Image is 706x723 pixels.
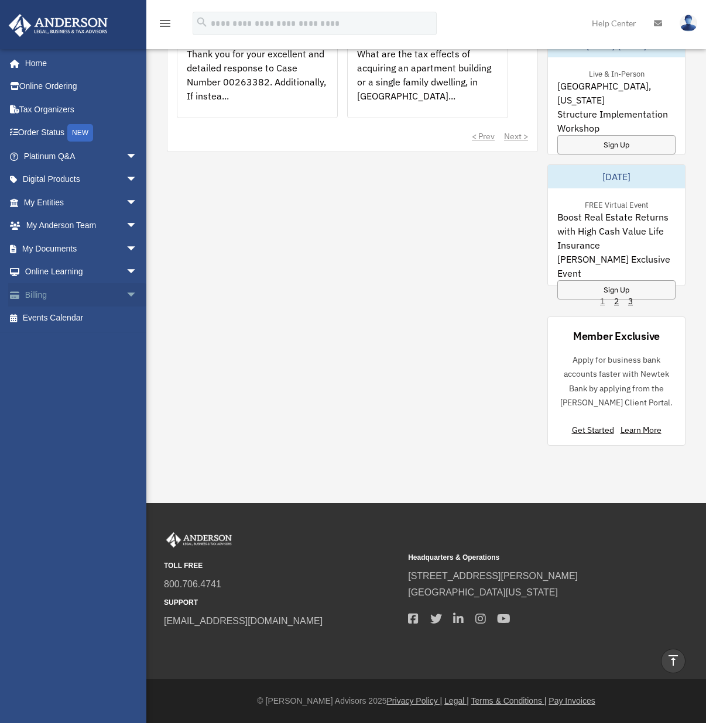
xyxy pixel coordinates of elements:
[580,67,654,79] div: Live & In-Person
[126,214,149,238] span: arrow_drop_down
[548,165,685,188] div: [DATE]
[8,307,155,330] a: Events Calendar
[444,696,469,705] a: Legal |
[126,260,149,284] span: arrow_drop_down
[126,144,149,168] span: arrow_drop_down
[164,597,400,609] small: SUPPORT
[158,16,172,30] i: menu
[8,237,155,260] a: My Documentsarrow_drop_down
[661,649,686,673] a: vertical_align_top
[666,653,680,667] i: vertical_align_top
[8,260,155,284] a: Online Learningarrow_drop_down
[387,696,443,705] a: Privacy Policy |
[126,283,149,307] span: arrow_drop_down
[8,168,155,191] a: Digital Productsarrow_drop_down
[557,107,676,135] span: Structure Implementation Workshop
[8,191,155,214] a: My Entitiesarrow_drop_down
[196,16,208,29] i: search
[549,696,595,705] a: Pay Invoices
[8,214,155,237] a: My Anderson Teamarrow_drop_down
[164,579,221,589] a: 800.706.4741
[471,696,547,705] a: Terms & Conditions |
[158,20,172,30] a: menu
[177,37,337,129] div: Thank you for your excellent and detailed response to Case Number 00263382. Additionally, If inst...
[408,587,558,597] a: [GEOGRAPHIC_DATA][US_STATE]
[164,616,323,626] a: [EMAIL_ADDRESS][DOMAIN_NAME]
[680,15,697,32] img: User Pic
[67,124,93,142] div: NEW
[557,280,676,299] a: Sign Up
[8,75,155,98] a: Online Ordering
[5,14,111,37] img: Anderson Advisors Platinum Portal
[8,144,155,168] a: Platinum Q&Aarrow_drop_down
[126,191,149,215] span: arrow_drop_down
[408,571,578,581] a: [STREET_ADDRESS][PERSON_NAME]
[573,329,660,343] div: Member Exclusive
[557,79,676,107] span: [GEOGRAPHIC_DATA], [US_STATE]
[8,283,155,307] a: Billingarrow_drop_down
[8,98,155,121] a: Tax Organizers
[557,210,676,252] span: Boost Real Estate Returns with High Cash Value Life Insurance
[8,121,155,145] a: Order StatusNEW
[164,560,400,572] small: TOLL FREE
[8,51,149,75] a: Home
[575,198,658,210] div: FREE Virtual Event
[126,168,149,192] span: arrow_drop_down
[628,295,633,307] a: 3
[557,135,676,154] a: Sign Up
[557,252,676,280] span: [PERSON_NAME] Exclusive Event
[621,425,662,435] a: Learn More
[614,295,619,307] a: 2
[572,425,619,435] a: Get Started
[164,532,234,548] img: Anderson Advisors Platinum Portal
[408,552,644,564] small: Headquarters & Operations
[126,237,149,261] span: arrow_drop_down
[557,353,676,410] p: Apply for business bank accounts faster with Newtek Bank by applying from the [PERSON_NAME] Clien...
[348,37,508,129] div: What are the tax effects of acquiring an apartment building or a single family dwelling, in [GEOG...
